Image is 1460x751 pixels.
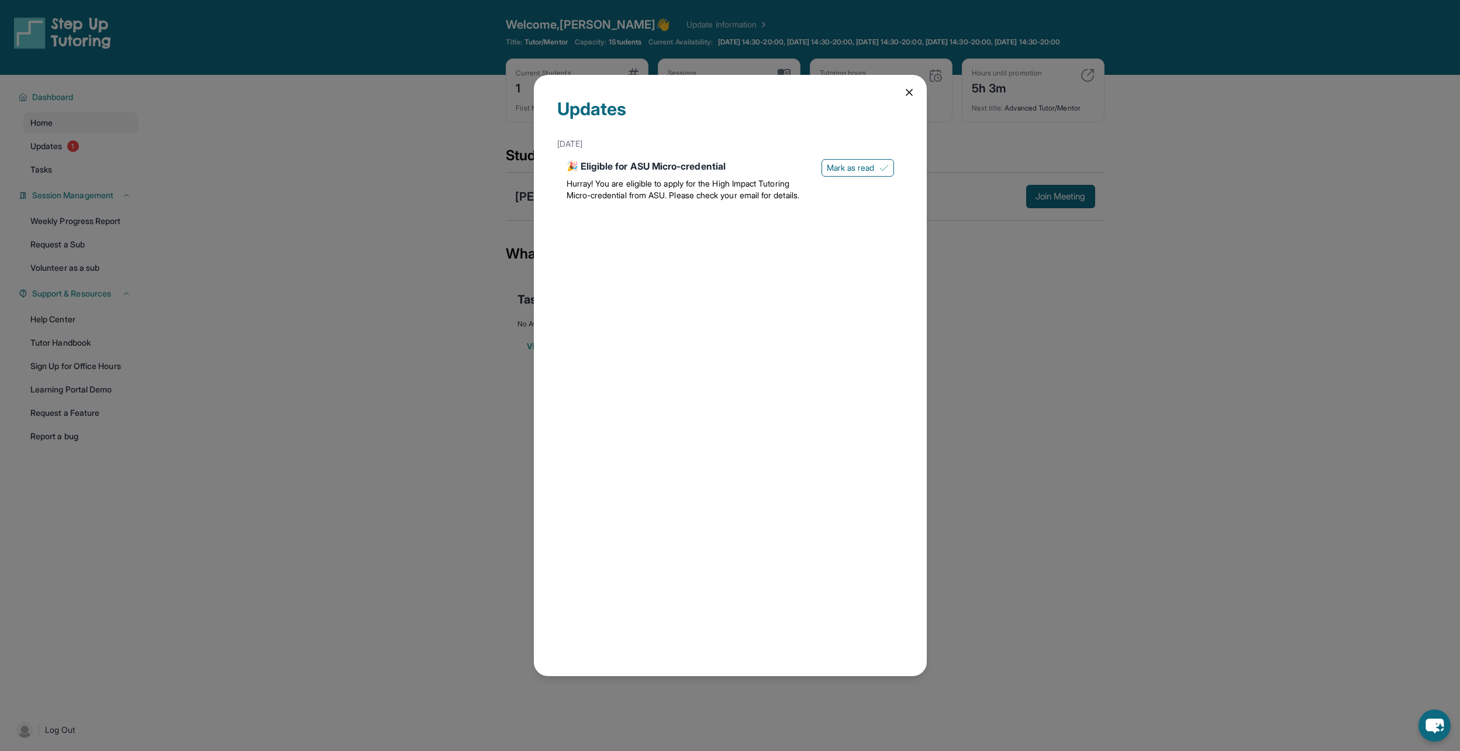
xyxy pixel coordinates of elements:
div: 🎉 Eligible for ASU Micro-credential [567,159,812,173]
button: Mark as read [822,159,894,177]
button: chat-button [1418,709,1451,742]
div: [DATE] [557,133,903,154]
span: Hurray! You are eligible to apply for the High Impact Tutoring Micro-credential from ASU. Please ... [567,178,799,200]
span: Mark as read [827,162,875,174]
img: Mark as read [879,163,889,173]
div: Updates [557,98,903,133]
